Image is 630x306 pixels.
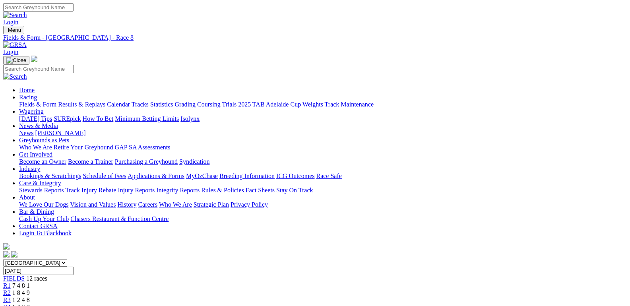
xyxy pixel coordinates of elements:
[3,12,27,19] img: Search
[19,144,627,151] div: Greyhounds as Pets
[19,172,627,180] div: Industry
[194,201,229,208] a: Strategic Plan
[3,26,24,34] button: Toggle navigation
[54,144,113,151] a: Retire Your Greyhound
[19,223,57,229] a: Contact GRSA
[6,57,26,64] img: Close
[156,187,200,194] a: Integrity Reports
[19,130,33,136] a: News
[19,108,44,115] a: Wagering
[3,282,11,289] a: R1
[19,122,58,129] a: News & Media
[83,172,126,179] a: Schedule of Fees
[179,158,209,165] a: Syndication
[302,101,323,108] a: Weights
[115,158,178,165] a: Purchasing a Greyhound
[8,27,21,33] span: Menu
[31,56,37,62] img: logo-grsa-white.png
[231,201,268,208] a: Privacy Policy
[19,101,627,108] div: Racing
[83,115,114,122] a: How To Bet
[68,158,113,165] a: Become a Trainer
[19,187,627,194] div: Care & Integrity
[19,115,627,122] div: Wagering
[35,130,85,136] a: [PERSON_NAME]
[3,73,27,80] img: Search
[54,115,81,122] a: SUREpick
[26,275,47,282] span: 12 races
[12,282,30,289] span: 7 4 8 1
[238,101,301,108] a: 2025 TAB Adelaide Cup
[19,194,35,201] a: About
[276,172,314,179] a: ICG Outcomes
[186,172,218,179] a: MyOzChase
[19,94,37,101] a: Racing
[107,101,130,108] a: Calendar
[19,115,52,122] a: [DATE] Tips
[3,3,74,12] input: Search
[115,144,171,151] a: GAP SA Assessments
[19,215,627,223] div: Bar & Dining
[19,215,69,222] a: Cash Up Your Club
[276,187,313,194] a: Stay On Track
[138,201,157,208] a: Careers
[19,158,66,165] a: Become an Owner
[12,289,30,296] span: 1 8 4 9
[12,296,30,303] span: 1 2 4 8
[201,187,244,194] a: Rules & Policies
[19,151,52,158] a: Get Involved
[316,172,341,179] a: Race Safe
[180,115,200,122] a: Isolynx
[115,115,179,122] a: Minimum Betting Limits
[19,180,61,186] a: Care & Integrity
[117,201,136,208] a: History
[3,65,74,73] input: Search
[3,56,29,65] button: Toggle navigation
[246,187,275,194] a: Fact Sheets
[19,208,54,215] a: Bar & Dining
[65,187,116,194] a: Track Injury Rebate
[19,165,40,172] a: Industry
[3,275,25,282] a: FIELDS
[159,201,192,208] a: Who We Are
[19,87,35,93] a: Home
[3,251,10,258] img: facebook.svg
[70,201,116,208] a: Vision and Values
[3,19,18,25] a: Login
[3,289,11,296] a: R2
[3,41,27,48] img: GRSA
[132,101,149,108] a: Tracks
[19,130,627,137] div: News & Media
[19,172,81,179] a: Bookings & Scratchings
[19,144,52,151] a: Who We Are
[3,267,74,275] input: Select date
[19,230,72,236] a: Login To Blackbook
[19,201,68,208] a: We Love Our Dogs
[3,34,627,41] a: Fields & Form - [GEOGRAPHIC_DATA] - Race 8
[175,101,196,108] a: Grading
[70,215,169,222] a: Chasers Restaurant & Function Centre
[325,101,374,108] a: Track Maintenance
[150,101,173,108] a: Statistics
[19,201,627,208] div: About
[19,137,69,143] a: Greyhounds as Pets
[128,172,184,179] a: Applications & Forms
[3,48,18,55] a: Login
[222,101,236,108] a: Trials
[19,158,627,165] div: Get Involved
[197,101,221,108] a: Coursing
[19,101,56,108] a: Fields & Form
[118,187,155,194] a: Injury Reports
[3,243,10,250] img: logo-grsa-white.png
[58,101,105,108] a: Results & Replays
[11,251,17,258] img: twitter.svg
[3,296,11,303] a: R3
[19,187,64,194] a: Stewards Reports
[219,172,275,179] a: Breeding Information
